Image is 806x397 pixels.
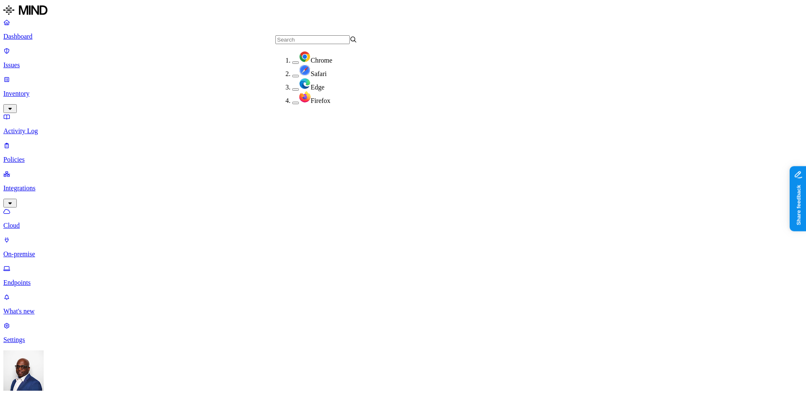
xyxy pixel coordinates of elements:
p: Endpoints [3,279,803,287]
a: Inventory [3,76,803,112]
p: On-premise [3,250,803,258]
p: Issues [3,61,803,69]
span: Safari [311,70,327,77]
span: Chrome [311,57,332,64]
a: Issues [3,47,803,69]
a: Cloud [3,208,803,229]
a: On-premise [3,236,803,258]
a: Integrations [3,170,803,206]
span: Edge [311,84,324,91]
a: Endpoints [3,265,803,287]
span: Firefox [311,97,330,104]
a: Activity Log [3,113,803,135]
p: Inventory [3,90,803,97]
img: chrome.svg [299,51,311,63]
p: Integrations [3,184,803,192]
a: What's new [3,293,803,315]
p: Dashboard [3,33,803,40]
p: What's new [3,308,803,315]
input: Search [275,35,350,44]
a: Dashboard [3,18,803,40]
img: MIND [3,3,47,17]
img: Gregory Thomas [3,350,44,391]
a: MIND [3,3,803,18]
img: edge.svg [299,78,311,89]
p: Policies [3,156,803,163]
p: Cloud [3,222,803,229]
a: Settings [3,322,803,344]
p: Settings [3,336,803,344]
a: Policies [3,142,803,163]
p: Activity Log [3,127,803,135]
img: safari.svg [299,64,311,76]
img: firefox.svg [299,91,311,103]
